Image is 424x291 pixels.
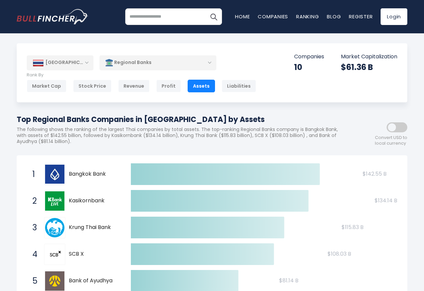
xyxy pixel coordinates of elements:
a: Ranking [296,13,319,20]
span: 1 [29,169,36,180]
img: Krung Thai Bank [45,218,64,237]
button: Search [205,8,222,25]
div: Profit [156,80,181,92]
img: bullfincher logo [17,9,88,24]
a: Home [235,13,250,20]
img: SCB X [45,245,64,264]
text: $134.14 B [375,197,397,204]
span: Krung Thai Bank [69,224,119,231]
span: Kasikornbank [69,197,119,204]
img: Kasikornbank [45,191,64,211]
span: 5 [29,275,36,287]
a: Blog [327,13,341,20]
text: $108.03 B [328,250,351,258]
div: Market Cap [27,80,66,92]
a: Login [381,8,407,25]
a: Register [349,13,373,20]
div: Regional Banks [99,55,216,70]
div: [GEOGRAPHIC_DATA] [27,55,93,70]
span: SCB X [69,251,119,258]
span: Bank of Ayudhya [69,277,119,284]
div: 10 [294,62,324,72]
text: $142.55 B [363,170,387,178]
div: Stock Price [73,80,112,92]
text: $115.83 B [342,223,364,231]
text: $81.14 B [279,277,298,284]
span: Bangkok Bank [69,171,119,178]
div: $61.36 B [341,62,397,72]
div: Revenue [118,80,150,92]
span: Convert USD to local currency [375,135,407,146]
a: Go to homepage [17,9,88,24]
a: Companies [258,13,288,20]
h1: Top Regional Banks Companies in [GEOGRAPHIC_DATA] by Assets [17,114,347,125]
img: Bank of Ayudhya [45,271,64,291]
div: Assets [188,80,215,92]
p: Market Capitalization [341,53,397,60]
p: Rank By [27,72,256,78]
span: 2 [29,195,36,207]
span: 3 [29,222,36,233]
p: Companies [294,53,324,60]
p: The following shows the ranking of the largest Thai companies by total assets. The top-ranking Re... [17,126,347,145]
img: Bangkok Bank [45,165,64,184]
div: Liabilities [222,80,256,92]
span: 4 [29,249,36,260]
